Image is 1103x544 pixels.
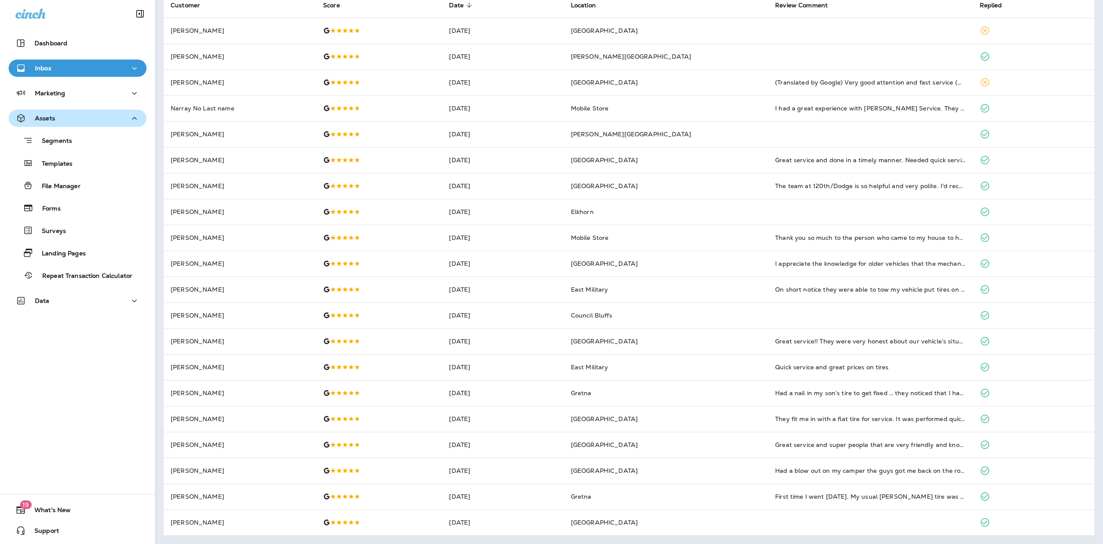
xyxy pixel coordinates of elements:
[442,44,564,69] td: [DATE]
[171,312,309,319] p: [PERSON_NAME]
[775,259,966,268] div: I appreciate the knowledge for older vehicles that the mechanics have. The replacement of auto pa...
[775,466,966,475] div: Had a blow out on my camper the guys got me back on the road in less than 2 hours and price was g...
[33,182,81,191] p: File Manager
[9,221,146,239] button: Surveys
[775,78,966,87] div: (Translated by Google) Very good attention and fast service (Original) Muy Buena atencion y rápid...
[171,182,309,189] p: [PERSON_NAME]
[449,1,475,9] span: Date
[571,519,638,526] span: [GEOGRAPHIC_DATA]
[9,85,146,102] button: Marketing
[571,467,638,475] span: [GEOGRAPHIC_DATA]
[171,27,309,34] p: [PERSON_NAME]
[571,208,594,216] span: Elkhorn
[9,110,146,127] button: Assets
[571,363,608,371] span: East Military
[775,182,966,190] div: The team at 120th/Dodge is so helpful and very polite. I'd recommend this location if your close
[171,519,309,526] p: [PERSON_NAME]
[26,506,71,517] span: What's New
[571,234,609,242] span: Mobile Store
[571,79,638,86] span: [GEOGRAPHIC_DATA]
[34,40,67,47] p: Dashboard
[775,104,966,113] div: I had a great experience with Jenson Tire Service. They arrived quickly after my call, and the gu...
[442,328,564,354] td: [DATE]
[35,297,50,304] p: Data
[26,527,59,538] span: Support
[171,260,309,267] p: [PERSON_NAME]
[9,176,146,195] button: File Manager
[9,244,146,262] button: Landing Pages
[442,95,564,121] td: [DATE]
[171,286,309,293] p: [PERSON_NAME]
[571,27,638,35] span: [GEOGRAPHIC_DATA]
[9,35,146,52] button: Dashboard
[442,484,564,509] td: [DATE]
[442,18,564,44] td: [DATE]
[323,2,340,9] span: Score
[171,234,309,241] p: [PERSON_NAME]
[442,354,564,380] td: [DATE]
[171,2,200,9] span: Customer
[442,121,564,147] td: [DATE]
[171,79,309,86] p: [PERSON_NAME]
[171,415,309,422] p: [PERSON_NAME]
[34,272,132,280] p: Repeat Transaction Calculator
[442,251,564,277] td: [DATE]
[775,156,966,164] div: Great service and done in a timely manner. Needed quick service to replace 3 tires on my vehicle....
[571,53,691,60] span: [PERSON_NAME][GEOGRAPHIC_DATA]
[442,406,564,432] td: [DATE]
[9,154,146,172] button: Templates
[442,380,564,406] td: [DATE]
[980,1,1013,9] span: Replied
[571,260,638,267] span: [GEOGRAPHIC_DATA]
[571,415,638,423] span: [GEOGRAPHIC_DATA]
[571,441,638,449] span: [GEOGRAPHIC_DATA]
[442,458,564,484] td: [DATE]
[442,225,564,251] td: [DATE]
[775,2,828,9] span: Review Comment
[171,390,309,396] p: [PERSON_NAME]
[775,285,966,294] div: On short notice they were able to tow my vehicle put tires on it. They made it very easy and reli...
[442,173,564,199] td: [DATE]
[35,90,65,97] p: Marketing
[775,363,966,371] div: Quick service and great prices on tires
[442,302,564,328] td: [DATE]
[442,277,564,302] td: [DATE]
[449,2,464,9] span: Date
[171,493,309,500] p: [PERSON_NAME]
[9,266,146,284] button: Repeat Transaction Calculator
[571,286,608,293] span: East Military
[775,1,839,9] span: Review Comment
[980,2,1002,9] span: Replied
[442,199,564,225] td: [DATE]
[33,137,72,146] p: Segments
[33,250,86,258] p: Landing Pages
[571,493,592,500] span: Gretna
[571,1,607,9] span: Location
[33,227,66,236] p: Surveys
[442,509,564,535] td: [DATE]
[35,115,55,122] p: Assets
[171,467,309,474] p: [PERSON_NAME]
[442,432,564,458] td: [DATE]
[571,130,691,138] span: [PERSON_NAME][GEOGRAPHIC_DATA]
[171,105,309,112] p: Narray No Last name
[442,147,564,173] td: [DATE]
[171,1,211,9] span: Customer
[9,60,146,77] button: Inbox
[571,104,609,112] span: Mobile Store
[33,160,72,168] p: Templates
[571,311,612,319] span: Council Bluffs
[775,492,966,501] div: First time I went today. My usual Jensen tire was with Brian over at 144th and Q and he was amazi...
[171,364,309,371] p: [PERSON_NAME]
[775,337,966,346] div: Great service!! They were very honest about our vehicle’s situation. And even though they had alr...
[442,69,564,95] td: [DATE]
[571,182,638,190] span: [GEOGRAPHIC_DATA]
[775,389,966,397] div: Had a nail in my son’s tire to get fixed … they noticed that I had another nail in my wife’s car ...
[571,2,596,9] span: Location
[775,415,966,423] div: They fit me in with a flat tire for service. It was performed quickly and efficiently. There was ...
[171,131,309,138] p: [PERSON_NAME]
[9,199,146,217] button: Forms
[9,131,146,150] button: Segments
[9,292,146,309] button: Data
[9,501,146,519] button: 19What's New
